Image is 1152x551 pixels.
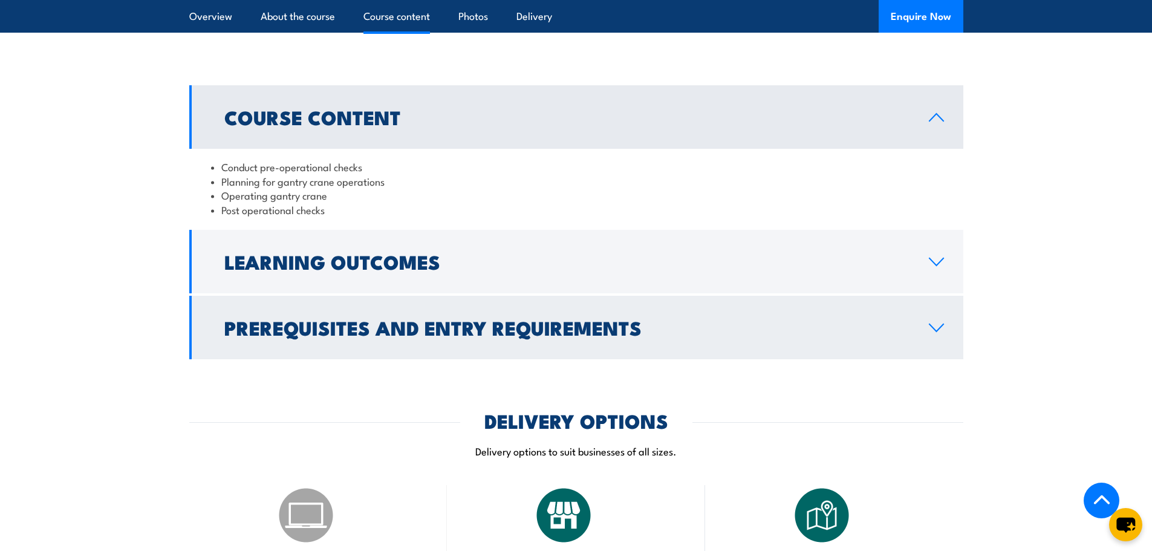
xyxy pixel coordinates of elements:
button: chat-button [1109,508,1142,541]
h2: Course Content [224,108,910,125]
h2: Learning Outcomes [224,253,910,270]
li: Conduct pre-operational checks [211,160,942,174]
p: Delivery options to suit businesses of all sizes. [189,444,963,458]
a: Prerequisites and Entry Requirements [189,296,963,359]
h2: DELIVERY OPTIONS [484,412,668,429]
li: Planning for gantry crane operations [211,174,942,188]
a: Course Content [189,85,963,149]
h2: Prerequisites and Entry Requirements [224,319,910,336]
a: Learning Outcomes [189,230,963,293]
li: Post operational checks [211,203,942,217]
li: Operating gantry crane [211,188,942,202]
